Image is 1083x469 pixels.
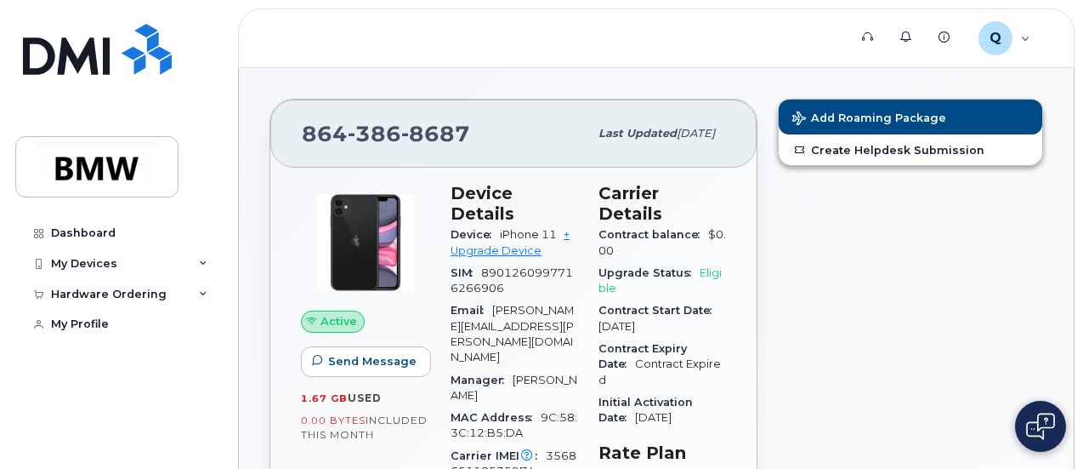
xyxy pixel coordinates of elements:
[598,183,726,224] h3: Carrier Details
[451,374,513,386] span: Manager
[779,100,1042,134] button: Add Roaming Package
[451,266,573,295] span: 8901260997716266906
[451,266,481,279] span: SIM
[1026,413,1055,440] img: Open chat
[967,21,1042,55] div: QTB4368
[598,443,726,463] h3: Rate Plan
[598,304,720,317] span: Contract Start Date
[779,134,1042,165] a: Create Helpdesk Submission
[348,392,382,404] span: used
[598,266,700,279] span: Upgrade Status
[792,112,946,128] span: Add Roaming Package
[451,228,570,256] a: + Upgrade Device
[451,374,577,402] span: [PERSON_NAME]
[500,228,557,241] span: iPhone 11
[598,357,721,386] span: Contract Expired
[598,320,635,333] span: [DATE]
[401,121,470,146] span: 8687
[598,396,693,424] span: Initial Activation Date
[328,353,417,369] span: Send Message
[598,127,677,140] span: Last updated
[451,304,574,363] span: [PERSON_NAME][EMAIL_ADDRESS][PERSON_NAME][DOMAIN_NAME]
[598,342,687,370] span: Contract Expiry Date
[598,228,726,256] span: $0.00
[301,392,348,404] span: 1.67 GB
[451,449,546,462] span: Carrier IMEI
[451,183,578,224] h3: Device Details
[635,411,672,424] span: [DATE]
[302,121,470,146] span: 864
[301,346,431,377] button: Send Message
[989,28,1001,49] span: Q
[598,228,708,241] span: Contract balance
[451,228,500,241] span: Device
[348,121,401,146] span: 386
[677,127,715,140] span: [DATE]
[315,192,417,294] img: iPhone_11.jpg
[301,415,366,426] span: 0.00 Bytes
[320,313,357,329] span: Active
[451,411,541,424] span: MAC Address
[451,304,492,317] span: Email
